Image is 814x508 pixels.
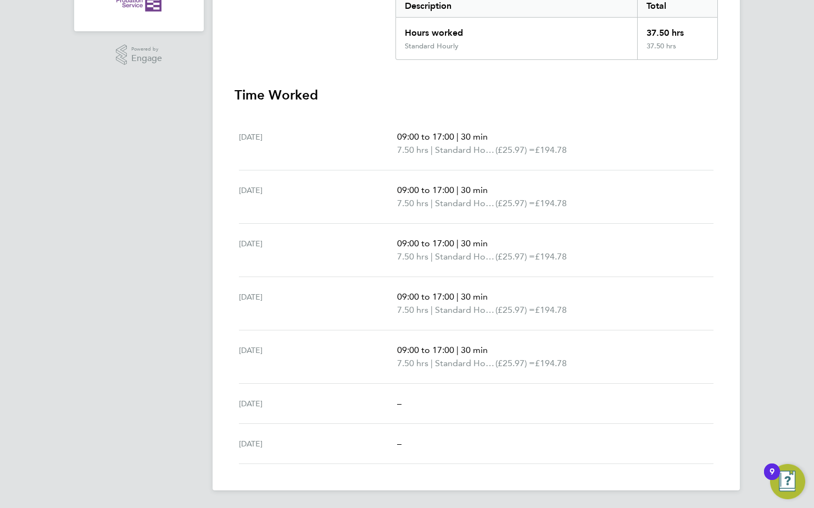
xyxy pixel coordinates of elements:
[495,145,535,155] span: (£25.97) =
[397,305,428,315] span: 7.50 hrs
[535,145,567,155] span: £194.78
[397,438,402,449] span: –
[235,86,718,104] h3: Time Worked
[456,238,459,249] span: |
[495,305,535,315] span: (£25.97) =
[397,131,454,142] span: 09:00 to 17:00
[535,305,567,315] span: £194.78
[397,358,428,368] span: 7.50 hrs
[131,54,162,63] span: Engage
[396,18,637,42] div: Hours worked
[405,42,459,51] div: Standard Hourly
[397,291,454,302] span: 09:00 to 17:00
[637,42,717,59] div: 37.50 hrs
[431,305,433,315] span: |
[239,344,397,370] div: [DATE]
[461,345,488,355] span: 30 min
[239,397,397,410] div: [DATE]
[431,198,433,208] span: |
[456,345,459,355] span: |
[456,131,459,142] span: |
[637,18,717,42] div: 37.50 hrs
[397,145,428,155] span: 7.50 hrs
[456,185,459,195] span: |
[770,472,774,486] div: 9
[397,198,428,208] span: 7.50 hrs
[535,198,567,208] span: £194.78
[495,251,535,262] span: (£25.97) =
[397,185,454,195] span: 09:00 to 17:00
[435,197,495,210] span: Standard Hourly
[435,250,495,263] span: Standard Hourly
[461,131,488,142] span: 30 min
[239,237,397,263] div: [DATE]
[770,464,805,499] button: Open Resource Center, 9 new notifications
[461,185,488,195] span: 30 min
[431,145,433,155] span: |
[131,45,162,54] span: Powered by
[239,184,397,210] div: [DATE]
[435,303,495,317] span: Standard Hourly
[239,437,397,450] div: [DATE]
[397,398,402,408] span: –
[535,358,567,368] span: £194.78
[239,290,397,317] div: [DATE]
[397,251,428,262] span: 7.50 hrs
[431,251,433,262] span: |
[431,358,433,368] span: |
[397,345,454,355] span: 09:00 to 17:00
[239,130,397,157] div: [DATE]
[495,198,535,208] span: (£25.97) =
[495,358,535,368] span: (£25.97) =
[435,357,495,370] span: Standard Hourly
[535,251,567,262] span: £194.78
[461,291,488,302] span: 30 min
[397,238,454,249] span: 09:00 to 17:00
[116,45,163,65] a: Powered byEngage
[435,143,495,157] span: Standard Hourly
[456,291,459,302] span: |
[461,238,488,249] span: 30 min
